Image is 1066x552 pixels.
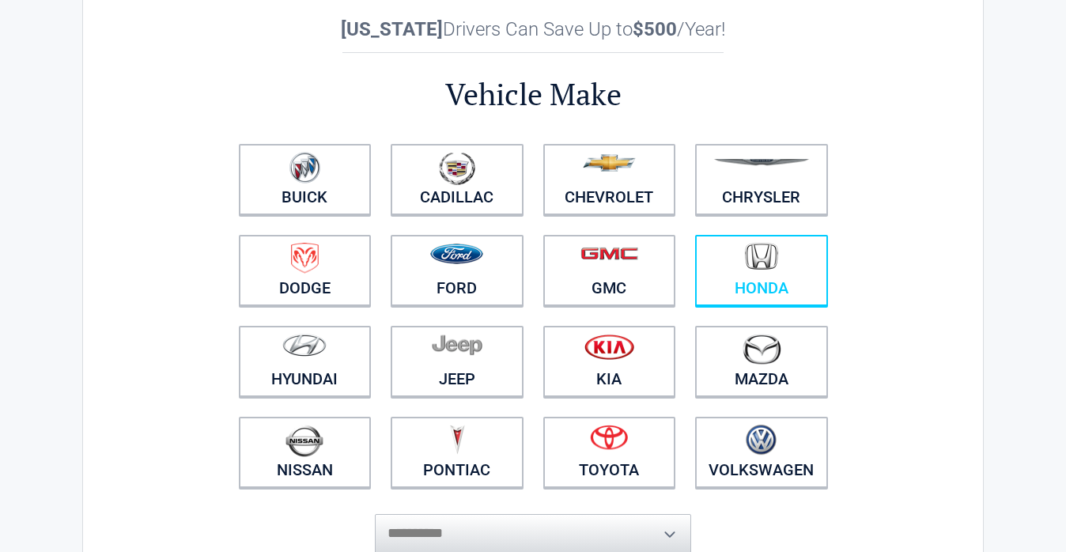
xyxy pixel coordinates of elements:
[543,144,676,215] a: Chevrolet
[289,152,320,183] img: buick
[449,425,465,455] img: pontiac
[583,154,636,172] img: chevrolet
[745,243,778,270] img: honda
[746,425,777,456] img: volkswagen
[695,235,828,306] a: Honda
[580,247,638,260] img: gmc
[430,244,483,264] img: ford
[439,152,475,185] img: cadillac
[391,417,524,488] a: Pontiac
[695,326,828,397] a: Mazda
[713,159,810,166] img: chrysler
[391,144,524,215] a: Cadillac
[584,334,634,360] img: kia
[239,235,372,306] a: Dodge
[229,18,837,40] h2: Drivers Can Save Up to /Year
[432,334,482,356] img: jeep
[742,334,781,365] img: mazda
[590,425,628,450] img: toyota
[229,74,837,115] h2: Vehicle Make
[543,417,676,488] a: Toyota
[391,326,524,397] a: Jeep
[633,18,677,40] b: $500
[239,144,372,215] a: Buick
[291,243,319,274] img: dodge
[239,417,372,488] a: Nissan
[282,334,327,357] img: hyundai
[391,235,524,306] a: Ford
[341,18,443,40] b: [US_STATE]
[543,235,676,306] a: GMC
[543,326,676,397] a: Kia
[695,144,828,215] a: Chrysler
[239,326,372,397] a: Hyundai
[695,417,828,488] a: Volkswagen
[285,425,323,457] img: nissan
